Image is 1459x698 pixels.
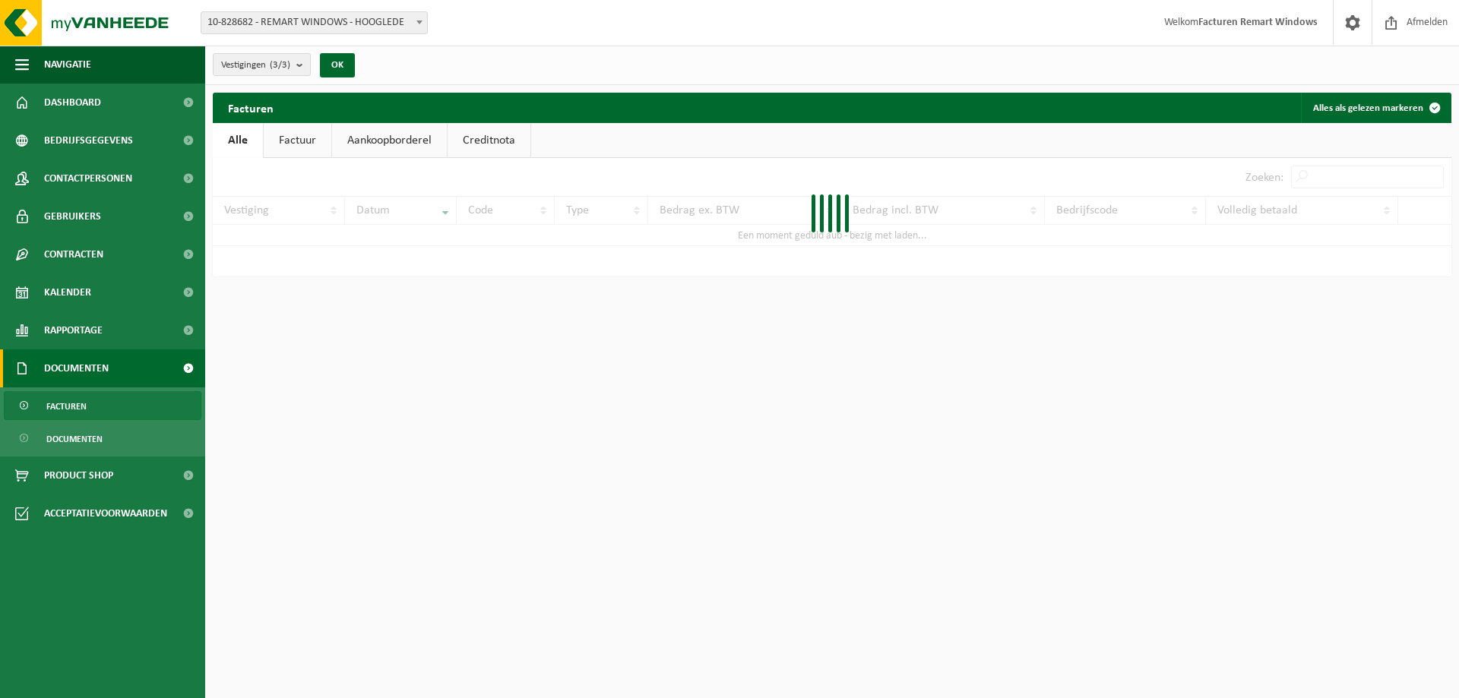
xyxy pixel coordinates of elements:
a: Factuur [264,123,331,158]
a: Creditnota [448,123,530,158]
count: (3/3) [270,60,290,70]
a: Facturen [4,391,201,420]
a: Alle [213,123,263,158]
a: Documenten [4,424,201,453]
button: Vestigingen(3/3) [213,53,311,76]
span: Documenten [44,349,109,387]
span: Kalender [44,273,91,311]
strong: Facturen Remart Windows [1198,17,1318,28]
span: Facturen [46,392,87,421]
span: Bedrijfsgegevens [44,122,133,159]
span: 10-828682 - REMART WINDOWS - HOOGLEDE [201,11,428,34]
span: Contracten [44,235,103,273]
span: Gebruikers [44,197,101,235]
span: Contactpersonen [44,159,132,197]
span: Documenten [46,425,103,453]
span: Vestigingen [221,54,290,77]
h2: Facturen [213,93,289,122]
a: Aankoopborderel [332,123,447,158]
span: Product Shop [44,456,113,494]
span: Dashboard [44,84,101,122]
button: OK [320,53,355,77]
button: Alles als gelezen markeren [1301,93,1450,123]
span: 10-828682 - REMART WINDOWS - HOOGLEDE [201,12,427,33]
span: Rapportage [44,311,103,349]
span: Navigatie [44,46,91,84]
span: Acceptatievoorwaarden [44,494,167,532]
